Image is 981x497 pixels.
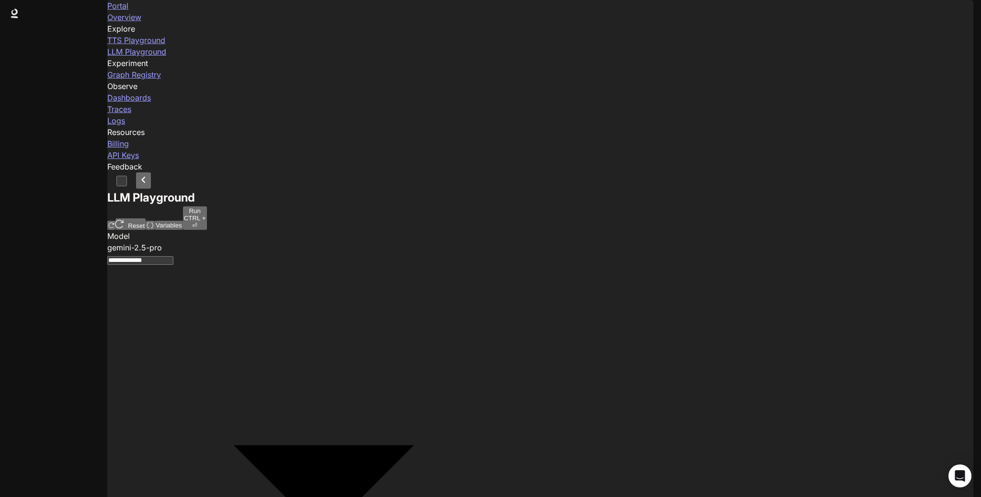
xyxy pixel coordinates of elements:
span: LLM Playground [107,47,166,56]
p: Experiment [107,57,973,69]
span: Logs [107,116,125,125]
button: RunCTRL +⏎ [183,206,207,230]
p: Model [107,230,540,242]
span: Traces [107,104,131,114]
p: Explore [107,23,973,34]
div: Open Intercom Messenger [948,464,971,487]
a: Graph Registry [107,69,973,80]
span: Dashboards [107,93,151,102]
a: API Keys [107,149,973,161]
p: Resources [107,126,973,138]
a: TTS Playground [107,34,973,46]
span: Billing [107,139,129,148]
span: TTS Playground [107,35,165,45]
p: CTRL + [184,215,206,222]
a: Billing [107,138,973,149]
span: Overview [107,12,141,22]
span: Feedback [107,162,142,171]
p: gemini-2.5-pro [107,242,540,253]
p: ⏎ [184,215,206,229]
a: Feedback [107,161,973,172]
button: Variables [155,221,183,230]
span: API Keys [107,150,139,160]
p: Observe [107,80,973,92]
a: Traces [107,103,973,115]
button: Reset [115,218,146,230]
h1: LLM Playground [107,189,973,206]
a: Portal [107,1,128,11]
span: Graph Registry [107,70,161,79]
a: Logs [107,115,973,126]
a: LLM Playground [107,46,973,57]
span: Dark mode toggle [107,179,136,188]
a: Dashboards [107,92,973,103]
button: Close drawer [136,172,151,189]
a: Overview [107,11,973,23]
